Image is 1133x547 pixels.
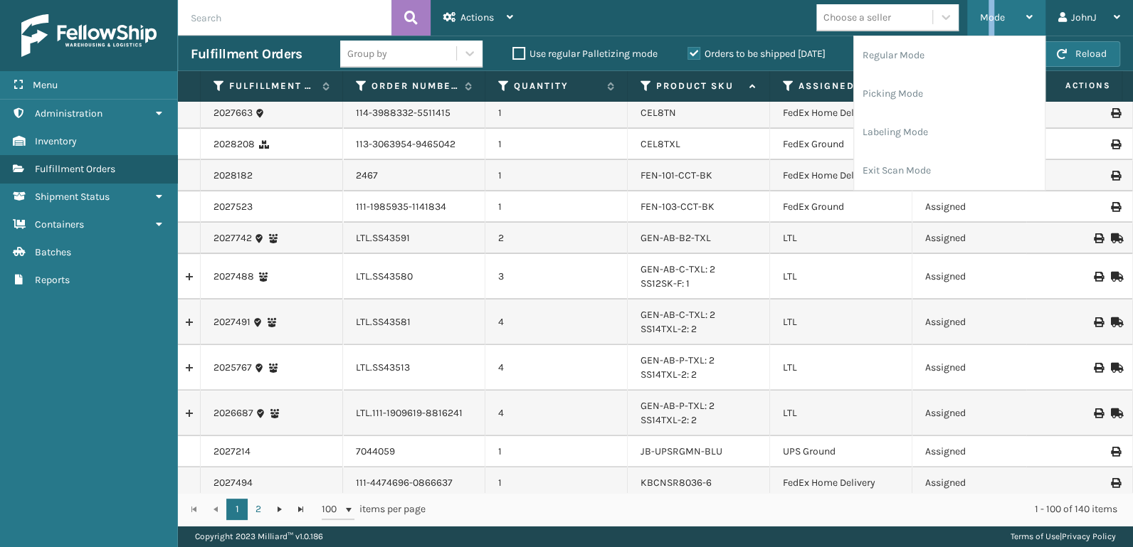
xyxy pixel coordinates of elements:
td: Assigned [912,254,1055,299]
a: 2026687 [214,406,253,420]
td: Assigned [912,191,1055,223]
td: 111-1985935-1141834 [343,191,485,223]
a: 2027523 [214,200,253,214]
a: SS14TXL-2: 2 [641,414,697,426]
a: GEN-AB-B2-TXL [641,232,711,244]
a: Privacy Policy [1062,531,1116,541]
td: 2467 [343,160,485,191]
a: CEL8TXL [641,138,680,150]
span: Administration [35,107,102,120]
a: SS12SK-F: 1 [641,277,690,290]
span: Go to the last page [295,504,307,515]
td: FedEx Ground [770,191,912,223]
a: CEL8TN [641,107,676,119]
td: 2 [485,223,628,254]
td: 114-3988332-5511415 [343,97,485,129]
i: Print Label [1111,202,1119,212]
i: Print Label [1111,171,1119,181]
span: Containers [35,218,84,230]
td: Assigned [912,299,1055,345]
a: 2027494 [214,476,253,490]
i: Mark as Shipped [1111,363,1119,373]
td: Assigned [912,223,1055,254]
i: Print Label [1111,478,1119,488]
td: LTL [770,345,912,391]
label: Orders to be shipped [DATE] [687,48,826,60]
td: 4 [485,391,628,436]
td: 113-3063954-9465042 [343,129,485,160]
i: Print BOL [1094,272,1102,282]
a: 2028208 [214,137,255,152]
i: Print Label [1111,108,1119,118]
td: LTL.111-1909619-8816241 [343,391,485,436]
a: 2025767 [214,361,252,375]
td: 3 [485,254,628,299]
a: Terms of Use [1011,531,1060,541]
td: Assigned [912,436,1055,467]
span: Go to the next page [274,504,285,515]
div: Group by [347,46,387,61]
td: 1 [485,191,628,223]
td: LTL.SS43581 [343,299,485,345]
td: 1 [485,467,628,499]
td: FedEx Home Delivery [770,97,912,129]
td: LTL [770,223,912,254]
a: GEN-AB-C-TXL: 2 [641,263,715,275]
td: 1 [485,129,628,160]
i: Mark as Shipped [1111,408,1119,418]
td: LTL [770,254,912,299]
span: Batches [35,246,71,258]
p: Copyright 2023 Milliard™ v 1.0.186 [195,526,323,547]
a: 2027663 [214,106,253,120]
span: Reports [35,274,70,286]
td: FedEx Ground [770,129,912,160]
a: 2 [248,499,269,520]
td: UPS Ground [770,436,912,467]
i: Mark as Shipped [1111,272,1119,282]
label: Quantity [514,80,600,92]
span: items per page [322,499,426,520]
div: Choose a seller [823,10,891,25]
i: Print Label [1111,139,1119,149]
label: Fulfillment Order Id [229,80,315,92]
td: 111-4474696-0866637 [343,467,485,499]
td: FedEx Home Delivery [770,160,912,191]
i: Print Label [1111,447,1119,457]
a: Go to the last page [290,499,312,520]
a: SS14TXL-2: 2 [641,323,697,335]
li: Exit Scan Mode [854,152,1045,190]
a: Go to the next page [269,499,290,520]
a: FEN-101-CCT-BK [641,169,712,181]
td: Assigned [912,467,1055,499]
td: LTL [770,391,912,436]
i: Print BOL [1094,317,1102,327]
td: LTL [770,299,912,345]
a: GEN-AB-P-TXL: 2 [641,400,715,412]
span: Shipment Status [35,191,110,203]
td: 7044059 [343,436,485,467]
i: Mark as Shipped [1111,317,1119,327]
td: 4 [485,345,628,391]
label: Product SKU [656,80,742,92]
i: Print BOL [1094,363,1102,373]
span: Actions [460,11,494,23]
span: Menu [33,79,58,91]
img: logo [21,14,157,57]
a: 2027488 [214,270,254,284]
i: Mark as Shipped [1111,233,1119,243]
a: GEN-AB-P-TXL: 2 [641,354,715,366]
li: Labeling Mode [854,113,1045,152]
i: Print BOL [1094,408,1102,418]
span: Fulfillment Orders [35,163,115,175]
label: Order Number [371,80,458,92]
label: Assigned Carrier Service [799,80,885,92]
span: Actions [1020,74,1119,97]
span: 100 [322,502,343,516]
td: Assigned [912,345,1055,391]
td: LTL.SS43513 [343,345,485,391]
a: 1 [226,499,248,520]
div: | [1011,526,1116,547]
td: 1 [485,160,628,191]
a: 2027742 [214,231,252,245]
li: Regular Mode [854,36,1045,75]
